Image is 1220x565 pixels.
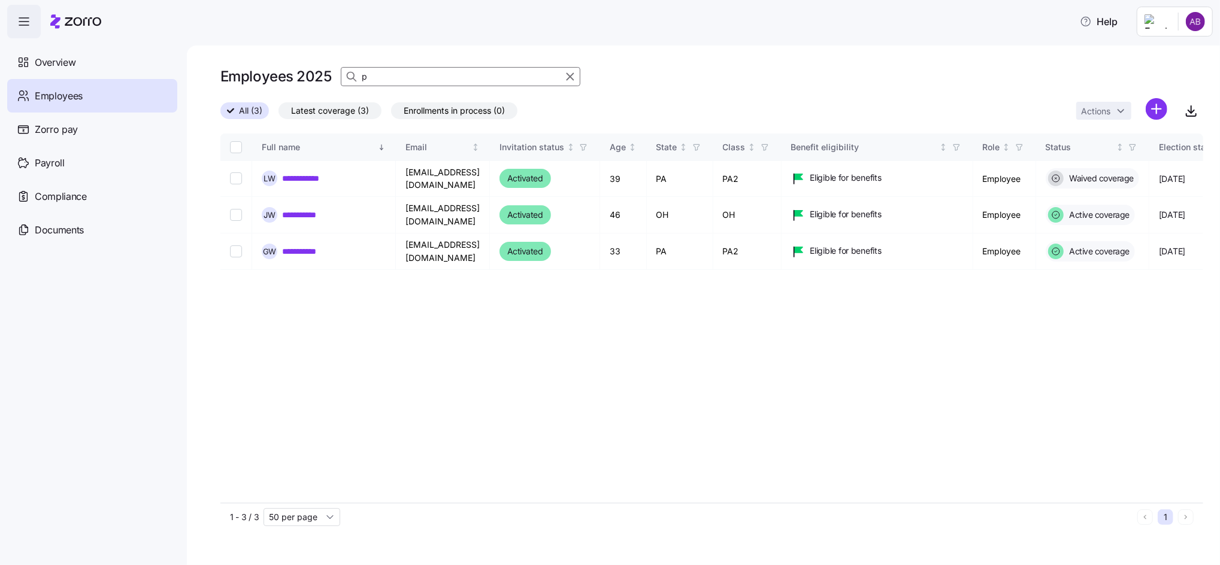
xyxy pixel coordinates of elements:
[647,233,713,270] td: PA
[35,122,78,137] span: Zorro pay
[1178,509,1194,525] button: Next page
[7,79,177,113] a: Employees
[939,143,947,151] div: Not sorted
[35,223,84,238] span: Documents
[507,208,543,222] span: Activated
[810,172,882,184] span: Eligible for benefits
[263,248,277,256] span: G W
[713,161,782,197] td: PA2
[7,45,177,79] a: Overview
[1036,133,1150,161] th: StatusNot sorted
[1070,10,1127,34] button: Help
[747,143,756,151] div: Not sorted
[7,113,177,146] a: Zorro pay
[1080,14,1118,29] span: Help
[600,133,647,161] th: AgeNot sorted
[647,197,713,233] td: OH
[1066,209,1130,221] span: Active coverage
[1137,509,1153,525] button: Previous page
[396,133,490,161] th: EmailNot sorted
[239,103,262,119] span: All (3)
[1081,107,1110,116] span: Actions
[490,133,600,161] th: Invitation statusNot sorted
[220,67,331,86] h1: Employees 2025
[600,233,647,270] td: 33
[35,189,87,204] span: Compliance
[404,103,505,119] span: Enrollments in process (0)
[230,141,242,153] input: Select all records
[230,245,242,257] input: Select record 3
[647,133,713,161] th: StateNot sorted
[291,103,369,119] span: Latest coverage (3)
[405,141,470,154] div: Email
[471,143,480,151] div: Not sorted
[1159,141,1212,154] div: Election start
[264,211,276,219] span: J W
[610,141,626,154] div: Age
[656,141,677,154] div: State
[1145,14,1168,29] img: Employer logo
[396,161,490,197] td: [EMAIL_ADDRESS][DOMAIN_NAME]
[600,197,647,233] td: 46
[647,161,713,197] td: PA
[713,233,782,270] td: PA2
[230,511,259,523] span: 1 - 3 / 3
[499,141,564,154] div: Invitation status
[507,244,543,259] span: Activated
[973,233,1036,270] td: Employee
[713,197,782,233] td: OH
[791,141,937,154] div: Benefit eligibility
[782,133,973,161] th: Benefit eligibilityNot sorted
[1159,173,1185,185] span: [DATE]
[713,133,782,161] th: ClassNot sorted
[1186,12,1205,31] img: c6b7e62a50e9d1badab68c8c9b51d0dd
[507,171,543,186] span: Activated
[262,141,376,154] div: Full name
[7,213,177,247] a: Documents
[1159,245,1185,257] span: [DATE]
[983,141,1000,154] div: Role
[973,161,1036,197] td: Employee
[230,209,242,221] input: Select record 2
[973,133,1036,161] th: RoleNot sorted
[628,143,637,151] div: Not sorted
[600,161,647,197] td: 39
[396,197,490,233] td: [EMAIL_ADDRESS][DOMAIN_NAME]
[1076,102,1131,120] button: Actions
[35,55,75,70] span: Overview
[35,89,83,104] span: Employees
[679,143,688,151] div: Not sorted
[341,67,580,86] input: Search Employees
[396,233,490,270] td: [EMAIL_ADDRESS][DOMAIN_NAME]
[1066,245,1130,257] span: Active coverage
[252,133,396,161] th: Full nameSorted descending
[1046,141,1114,154] div: Status
[1116,143,1124,151] div: Not sorted
[810,208,882,220] span: Eligible for benefits
[810,245,882,257] span: Eligible for benefits
[377,143,386,151] div: Sorted descending
[567,143,575,151] div: Not sorted
[35,156,65,171] span: Payroll
[230,172,242,184] input: Select record 1
[973,197,1036,233] td: Employee
[1002,143,1010,151] div: Not sorted
[1158,509,1173,525] button: 1
[7,180,177,213] a: Compliance
[723,141,746,154] div: Class
[1146,98,1167,120] svg: add icon
[7,146,177,180] a: Payroll
[1066,172,1134,184] span: Waived coverage
[1159,209,1185,221] span: [DATE]
[264,175,276,183] span: L W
